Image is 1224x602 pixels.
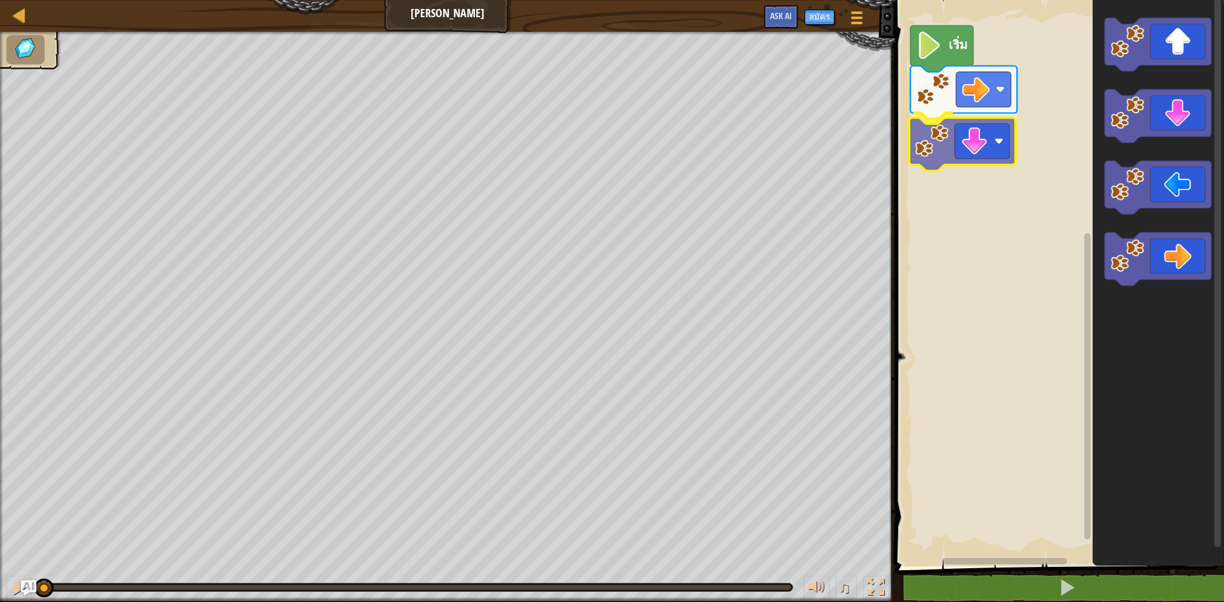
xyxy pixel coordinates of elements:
[804,576,829,602] button: ปรับระดับเสียง
[21,580,36,596] button: Ask AI
[6,576,32,602] button: Ctrl + P: Pause
[764,5,798,29] button: Ask AI
[836,576,857,602] button: ♫
[6,35,45,64] li: เก็บอัญมณี
[838,578,851,597] span: ♫
[863,576,889,602] button: สลับเป็นเต็มจอ
[949,36,968,53] text: เริ่ม
[805,10,834,25] button: สมัคร
[841,5,873,35] button: แสดงเมนูเกมส์
[770,10,792,22] span: Ask AI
